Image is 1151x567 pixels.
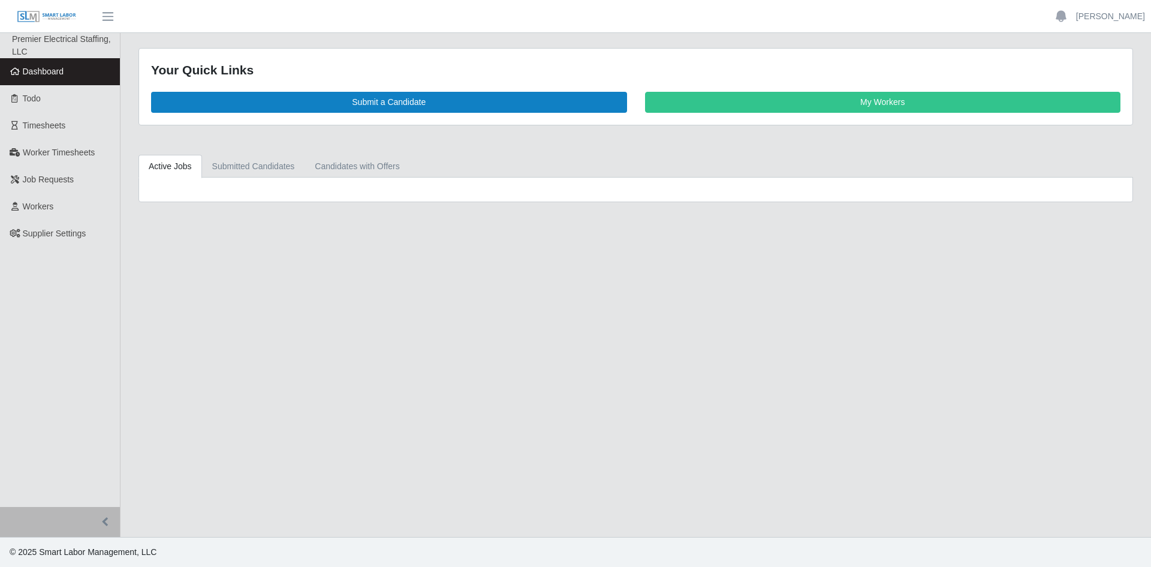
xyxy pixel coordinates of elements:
span: Timesheets [23,121,66,130]
a: Submitted Candidates [202,155,305,178]
a: Candidates with Offers [305,155,409,178]
span: Premier Electrical Staffing, LLC [12,34,111,56]
div: Your Quick Links [151,61,1120,80]
a: Submit a Candidate [151,92,627,113]
a: My Workers [645,92,1121,113]
span: Workers [23,202,54,211]
a: [PERSON_NAME] [1076,10,1145,23]
span: Todo [23,94,41,103]
span: © 2025 Smart Labor Management, LLC [10,547,156,557]
span: Supplier Settings [23,229,86,238]
span: Dashboard [23,67,64,76]
img: SLM Logo [17,10,77,23]
span: Worker Timesheets [23,148,95,157]
span: Job Requests [23,175,74,184]
a: Active Jobs [138,155,202,178]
